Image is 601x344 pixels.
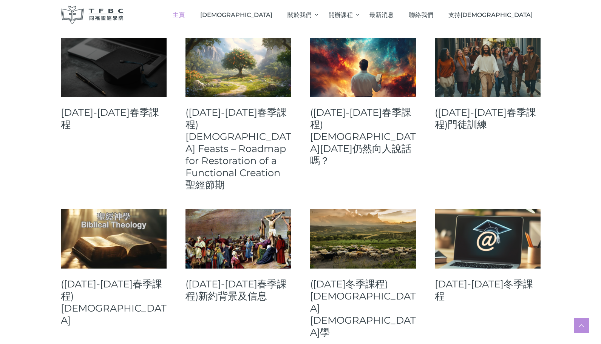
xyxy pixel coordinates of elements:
[369,11,394,18] span: 最新消息
[435,278,541,302] a: [DATE]-[DATE]冬季課程
[321,4,362,26] a: 開辦課程
[329,11,353,18] span: 開辦課程
[173,11,185,18] span: 主頁
[280,4,321,26] a: 關於我們
[362,4,402,26] a: 最新消息
[574,318,589,333] a: Scroll to top
[409,11,433,18] span: 聯絡我們
[401,4,441,26] a: 聯絡我們
[165,4,193,26] a: 主頁
[435,106,541,131] a: ([DATE]-[DATE]春季課程)門徒訓練
[448,11,533,18] span: 支持[DEMOGRAPHIC_DATA]
[61,278,167,326] a: ([DATE]-[DATE]春季課程)[DEMOGRAPHIC_DATA]
[441,4,541,26] a: 支持[DEMOGRAPHIC_DATA]
[310,106,416,167] a: ([DATE]-[DATE]春季課程)[DEMOGRAPHIC_DATA][DATE]仍然向人說話嗎？
[61,6,124,24] img: 同福聖經學院 TFBC
[185,278,291,302] a: ([DATE]-[DATE]春季課程)新約背景及信息
[200,11,272,18] span: [DEMOGRAPHIC_DATA]
[61,106,167,131] a: [DATE]-[DATE]春季課程
[192,4,280,26] a: [DEMOGRAPHIC_DATA]
[287,11,312,18] span: 關於我們
[185,106,291,191] a: ([DATE]-[DATE]春季課程) [DEMOGRAPHIC_DATA] Feasts – Roadmap for Restoration of a Functional Creation ...
[310,278,416,338] a: ([DATE]冬季課程)[DEMOGRAPHIC_DATA][DEMOGRAPHIC_DATA]學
